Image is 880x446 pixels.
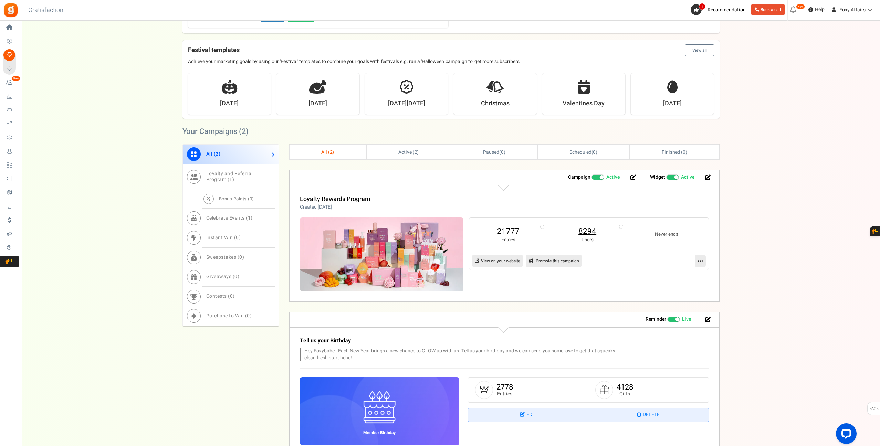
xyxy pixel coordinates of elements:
[650,173,665,181] strong: Widget
[239,254,242,261] span: 0
[182,128,249,135] h2: Your Campaigns ( )
[11,76,20,81] em: New
[617,391,633,396] small: Gifts
[388,99,425,108] strong: [DATE][DATE]
[496,391,513,396] small: Entries
[330,149,333,156] span: 2
[606,174,620,181] span: Active
[813,6,825,13] span: Help
[236,234,239,241] span: 0
[300,194,370,204] a: Loyalty Rewards Program
[588,408,709,422] a: Delete
[21,3,71,17] h3: Gratisfaction
[568,173,590,181] strong: Campaign
[229,176,232,183] span: 1
[206,312,252,319] span: Purchase to Win ( )
[188,58,714,65] p: Achieve your marketing goals by using our 'Festival' templates to combine your goals with festiva...
[839,6,866,13] span: Foxy Affairs
[188,44,714,56] h4: Festival templates
[219,195,254,202] span: Bonus Points ( )
[501,149,504,156] span: 0
[496,382,513,393] a: 2778
[398,149,419,156] span: Active ( )
[683,149,685,156] span: 0
[468,408,588,422] a: Edit
[691,4,748,15] a: 1 Recommendation
[663,99,682,108] strong: [DATE]
[481,99,510,108] strong: Christmas
[206,273,240,280] span: Giveaways ( )
[569,149,591,156] span: Scheduled
[321,149,334,156] span: All ( )
[300,204,370,211] p: Created [DATE]
[206,293,235,300] span: Contests ( )
[555,226,620,237] a: 8294
[682,316,691,323] span: Live
[206,214,253,222] span: Celebrate Events ( )
[250,195,252,202] span: 0
[569,149,597,156] span: ( )
[358,431,401,435] h6: Member Birthday
[234,273,238,280] span: 0
[206,234,241,241] span: Instant Win ( )
[476,226,541,237] a: 21777
[216,150,219,158] span: 2
[300,348,627,361] p: Hey Foxybabe - Each New Year brings a new chance to GLOW up with us. Tell us your birthday and we...
[634,231,699,238] small: Never ends
[206,150,221,158] span: All ( )
[646,316,666,323] strong: Reminder
[476,237,541,243] small: Entries
[796,4,805,9] em: New
[685,44,714,56] button: View all
[645,174,700,182] li: Widget activated
[300,338,627,344] h3: Tell us your Birthday
[593,149,596,156] span: 0
[3,2,19,18] img: Gratisfaction
[206,170,253,183] span: Loyalty and Referral Program ( )
[483,149,499,156] span: Paused
[563,99,605,108] strong: Valentines Day
[699,3,705,10] span: 1
[681,174,694,181] span: Active
[869,402,879,415] span: FAQs
[247,312,250,319] span: 0
[308,99,327,108] strong: [DATE]
[415,149,417,156] span: 2
[483,149,505,156] span: ( )
[3,77,19,88] a: New
[708,6,746,13] span: Recommendation
[555,237,620,243] small: Users
[751,4,785,15] a: Book a call
[248,214,251,222] span: 1
[242,126,246,137] span: 2
[526,255,582,267] a: Promote this campaign
[230,293,233,300] span: 0
[472,255,523,267] a: View on your website
[206,254,244,261] span: Sweepstakes ( )
[617,382,633,393] a: 4128
[220,99,239,108] strong: [DATE]
[662,149,687,156] span: Finished ( )
[806,4,827,15] a: Help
